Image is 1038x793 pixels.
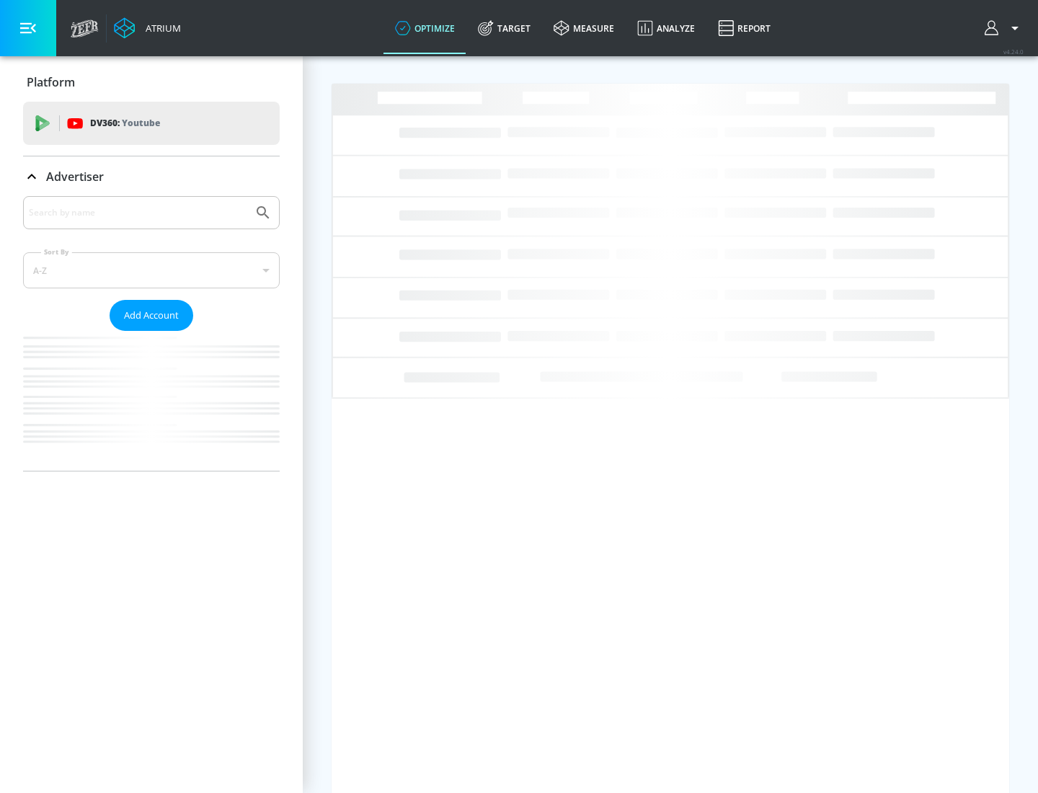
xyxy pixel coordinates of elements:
div: Platform [23,62,280,102]
div: Advertiser [23,196,280,471]
input: Search by name [29,203,247,222]
a: Report [706,2,782,54]
a: Atrium [114,17,181,39]
span: Add Account [124,307,179,324]
p: Platform [27,74,75,90]
nav: list of Advertiser [23,331,280,471]
div: Advertiser [23,156,280,197]
p: DV360: [90,115,160,131]
a: measure [542,2,626,54]
div: Atrium [140,22,181,35]
p: Youtube [122,115,160,130]
div: A-Z [23,252,280,288]
div: DV360: Youtube [23,102,280,145]
span: v 4.24.0 [1003,48,1024,56]
button: Add Account [110,300,193,331]
a: optimize [383,2,466,54]
a: Target [466,2,542,54]
a: Analyze [626,2,706,54]
label: Sort By [41,247,72,257]
p: Advertiser [46,169,104,185]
